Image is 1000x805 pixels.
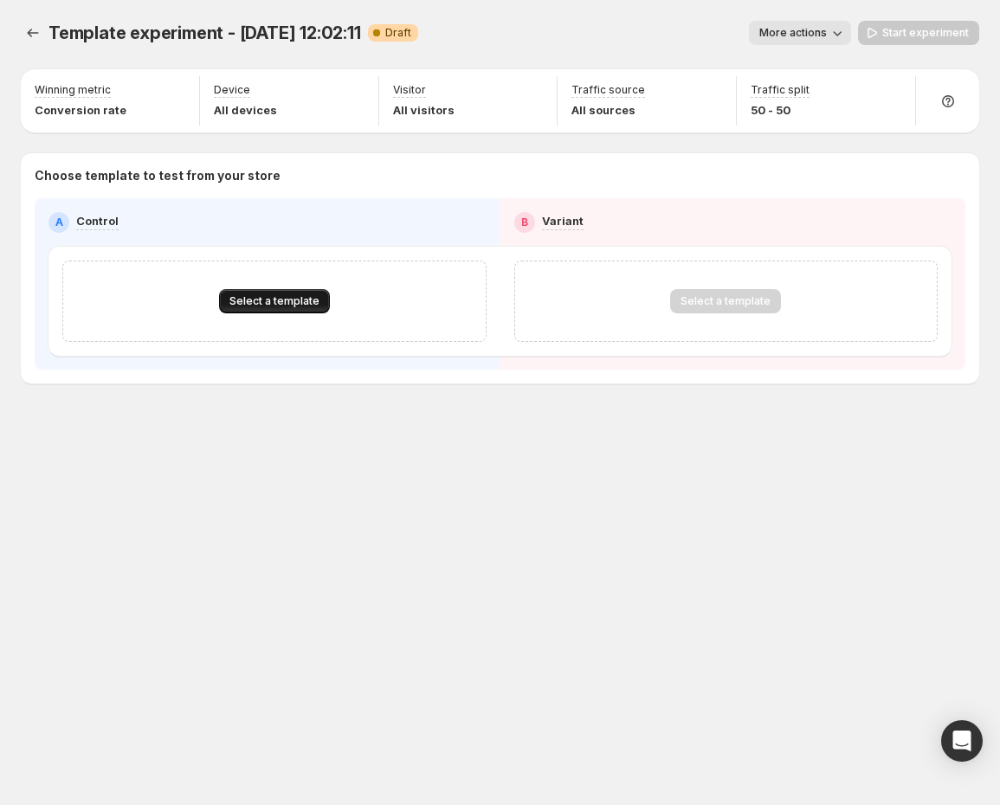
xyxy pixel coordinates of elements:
[48,23,361,43] span: Template experiment - [DATE] 12:02:11
[76,212,119,229] p: Control
[219,289,330,313] button: Select a template
[941,720,983,762] div: Open Intercom Messenger
[35,167,965,184] p: Choose template to test from your store
[55,216,63,229] h2: A
[21,21,45,45] button: Experiments
[749,21,851,45] button: More actions
[759,26,827,40] span: More actions
[214,101,277,119] p: All devices
[229,294,319,308] span: Select a template
[521,216,528,229] h2: B
[35,83,111,97] p: Winning metric
[393,83,426,97] p: Visitor
[542,212,584,229] p: Variant
[393,101,455,119] p: All visitors
[214,83,250,97] p: Device
[751,101,810,119] p: 50 - 50
[571,83,645,97] p: Traffic source
[571,101,645,119] p: All sources
[385,26,411,40] span: Draft
[35,101,126,119] p: Conversion rate
[751,83,810,97] p: Traffic split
